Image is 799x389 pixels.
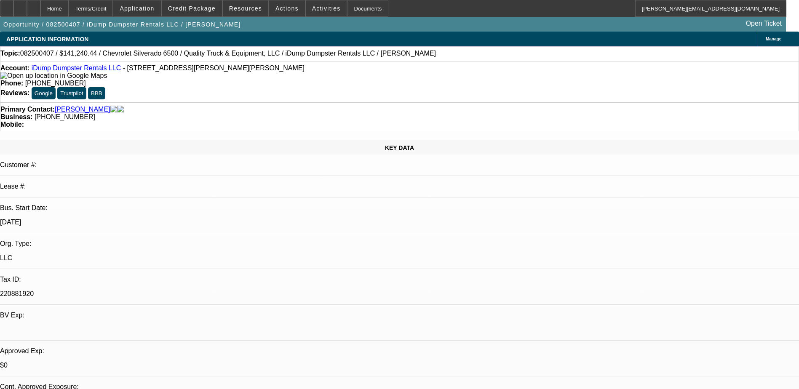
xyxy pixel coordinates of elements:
[110,106,117,113] img: facebook-icon.png
[88,87,105,99] button: BBB
[57,87,86,99] button: Trustpilot
[120,5,154,12] span: Application
[6,36,88,43] span: APPLICATION INFORMATION
[32,87,56,99] button: Google
[0,64,29,72] strong: Account:
[0,72,107,79] a: View Google Maps
[0,106,55,113] strong: Primary Contact:
[0,113,32,120] strong: Business:
[0,72,107,80] img: Open up location in Google Maps
[162,0,222,16] button: Credit Package
[0,50,20,57] strong: Topic:
[20,50,436,57] span: 082500407 / $141,240.44 / Chevrolet Silverado 6500 / Quality Truck & Equipment, LLC / iDump Dumps...
[223,0,268,16] button: Resources
[766,37,781,41] span: Manage
[168,5,216,12] span: Credit Package
[0,121,24,128] strong: Mobile:
[0,89,29,96] strong: Reviews:
[32,64,121,72] a: iDump Dumpster Rentals LLC
[269,0,305,16] button: Actions
[3,21,241,28] span: Opportunity / 082500407 / iDump Dumpster Rentals LLC / [PERSON_NAME]
[123,64,305,72] span: - [STREET_ADDRESS][PERSON_NAME][PERSON_NAME]
[306,0,347,16] button: Activities
[0,80,23,87] strong: Phone:
[275,5,299,12] span: Actions
[25,80,86,87] span: [PHONE_NUMBER]
[35,113,95,120] span: [PHONE_NUMBER]
[312,5,341,12] span: Activities
[229,5,262,12] span: Resources
[113,0,160,16] button: Application
[743,16,785,31] a: Open Ticket
[117,106,124,113] img: linkedin-icon.png
[55,106,110,113] a: [PERSON_NAME]
[385,144,414,151] span: KEY DATA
